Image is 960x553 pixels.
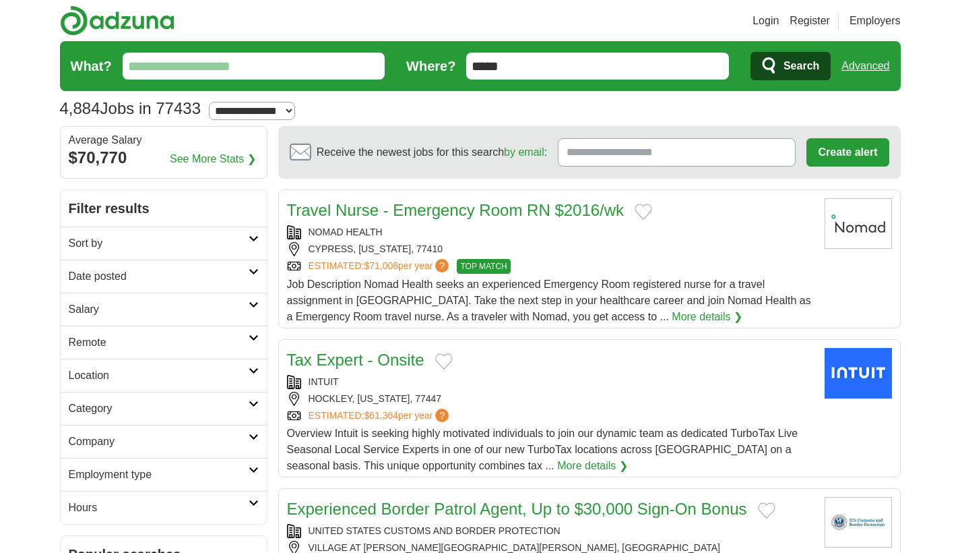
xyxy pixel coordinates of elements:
[406,56,455,76] label: Where?
[309,376,339,387] a: INTUIT
[364,260,398,271] span: $71,008
[364,410,398,421] span: $61,364
[635,204,652,220] button: Add to favorite jobs
[783,53,819,80] span: Search
[850,13,901,29] a: Employers
[672,309,742,325] a: More details ❯
[557,458,628,474] a: More details ❯
[61,425,267,458] a: Company
[287,428,798,471] span: Overview Intuit is seeking highly motivated individuals to join our dynamic team as dedicated Tur...
[69,500,249,516] h2: Hours
[841,53,889,80] a: Advanced
[69,135,259,146] div: Average Salary
[287,242,814,256] div: CYPRESS, [US_STATE], 77410
[61,293,267,326] a: Salary
[750,52,831,80] button: Search
[287,279,811,322] span: Job Description Nomad Health seeks an experienced Emergency Room registered nurse for a travel as...
[457,259,510,274] span: TOP MATCH
[61,359,267,392] a: Location
[61,392,267,425] a: Category
[69,268,249,285] h2: Date posted
[61,260,267,293] a: Date posted
[69,434,249,450] h2: Company
[60,5,174,36] img: Adzuna logo
[61,491,267,524] a: Hours
[170,151,256,167] a: See More Stats ❯
[309,259,452,274] a: ESTIMATED:$71,008per year?
[69,235,249,252] h2: Sort by
[61,190,267,227] h2: Filter results
[287,201,625,219] a: Travel Nurse - Emergency Room RN $2016/wk
[790,13,830,29] a: Register
[504,146,544,158] a: by email
[825,198,892,249] img: Nomad Health logo
[309,409,452,423] a: ESTIMATED:$61,364per year?
[435,353,453,370] button: Add to favorite jobs
[825,348,892,399] img: Intuit logo
[61,326,267,359] a: Remote
[758,502,775,519] button: Add to favorite jobs
[69,467,249,483] h2: Employment type
[309,525,561,536] a: UNITED STATES CUSTOMS AND BORDER PROTECTION
[435,259,449,272] span: ?
[69,334,249,351] h2: Remote
[71,56,112,76] label: What?
[61,458,267,491] a: Employment type
[287,500,747,518] a: Experienced Border Patrol Agent, Up to $30,000 Sign-On Bonus
[60,99,201,117] h1: Jobs in 77433
[287,392,814,406] div: HOCKLEY, [US_STATE], 77447
[69,401,249,417] h2: Category
[287,351,424,369] a: Tax Expert - Onsite
[825,497,892,548] img: U.S. Customs and Border Protection logo
[60,96,100,121] span: 4,884
[69,301,249,318] h2: Salary
[69,146,259,170] div: $70,770
[309,227,383,237] a: NOMAD HEALTH
[69,368,249,384] h2: Location
[753,13,779,29] a: Login
[317,144,547,161] span: Receive the newest jobs for this search :
[806,138,889,167] button: Create alert
[435,409,449,422] span: ?
[61,227,267,260] a: Sort by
